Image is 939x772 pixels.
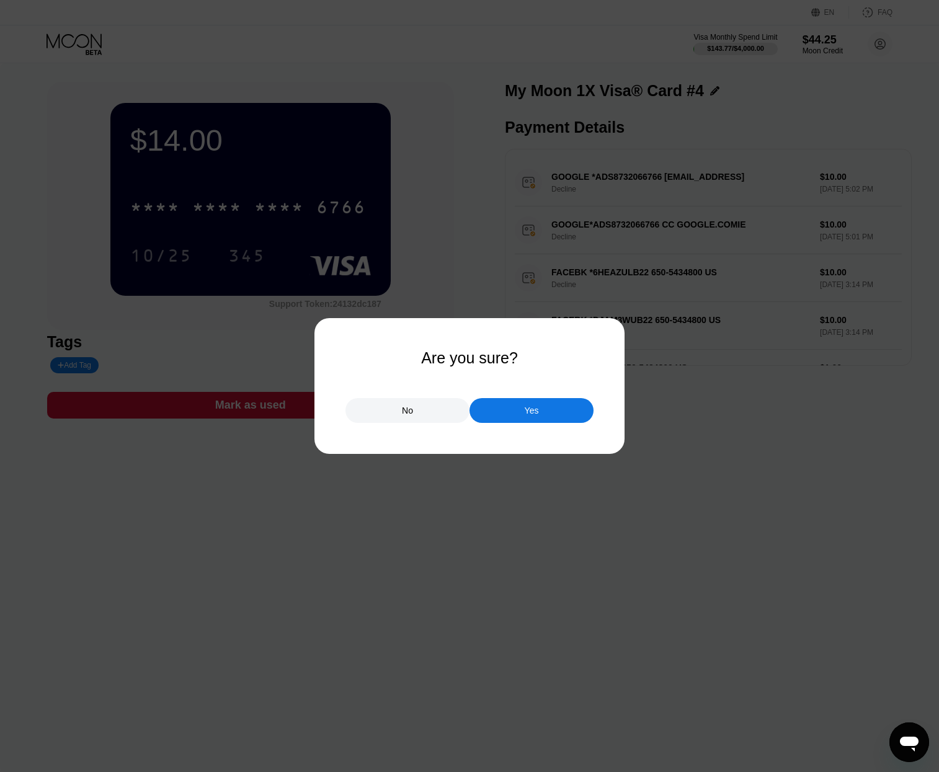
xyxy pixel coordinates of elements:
div: Yes [469,398,594,423]
div: No [345,398,469,423]
div: Yes [525,405,539,416]
div: No [402,405,413,416]
iframe: Button to launch messaging window, conversation in progress [889,722,929,762]
div: Are you sure? [421,349,518,367]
